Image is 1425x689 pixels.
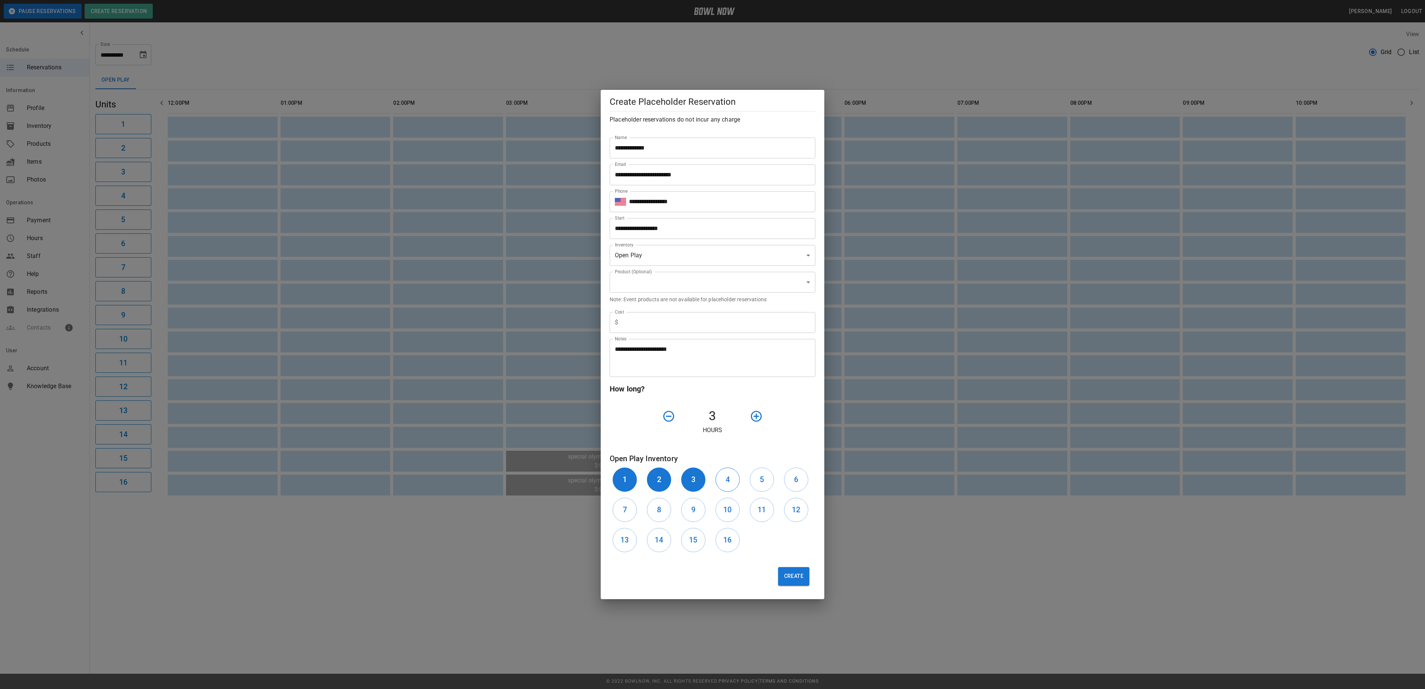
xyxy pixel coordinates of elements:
[784,498,808,522] button: 12
[610,296,815,303] p: Note: Event products are not available for placeholder reservations
[623,474,627,485] h6: 1
[613,468,637,492] button: 1
[647,468,671,492] button: 2
[647,498,671,522] button: 8
[657,474,661,485] h6: 2
[715,528,740,552] button: 16
[610,245,815,266] div: Open Play
[610,383,815,395] h6: How long?
[613,528,637,552] button: 13
[715,468,740,492] button: 4
[620,534,629,546] h6: 13
[655,534,663,546] h6: 14
[792,504,800,516] h6: 12
[615,196,626,207] button: Select country
[610,96,815,108] h5: Create Placeholder Reservation
[681,468,705,492] button: 3
[715,498,740,522] button: 10
[657,504,661,516] h6: 8
[784,468,808,492] button: 6
[610,453,815,465] h6: Open Play Inventory
[758,504,766,516] h6: 11
[610,426,815,435] p: Hours
[681,498,705,522] button: 9
[794,474,798,485] h6: 6
[691,504,695,516] h6: 9
[778,567,809,586] button: Create
[610,272,815,293] div: ​
[615,318,618,327] p: $
[689,534,697,546] h6: 15
[691,474,695,485] h6: 3
[647,528,671,552] button: 14
[723,504,732,516] h6: 10
[615,215,625,221] label: Start
[681,528,705,552] button: 15
[750,498,774,522] button: 11
[760,474,764,485] h6: 5
[623,504,627,516] h6: 7
[726,474,730,485] h6: 4
[613,498,637,522] button: 7
[610,218,810,239] input: Choose date, selected date is Oct 10, 2025
[615,188,628,194] label: Phone
[750,468,774,492] button: 5
[610,114,815,125] h6: Placeholder reservations do not incur any charge
[723,534,732,546] h6: 16
[678,408,747,424] h4: 3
